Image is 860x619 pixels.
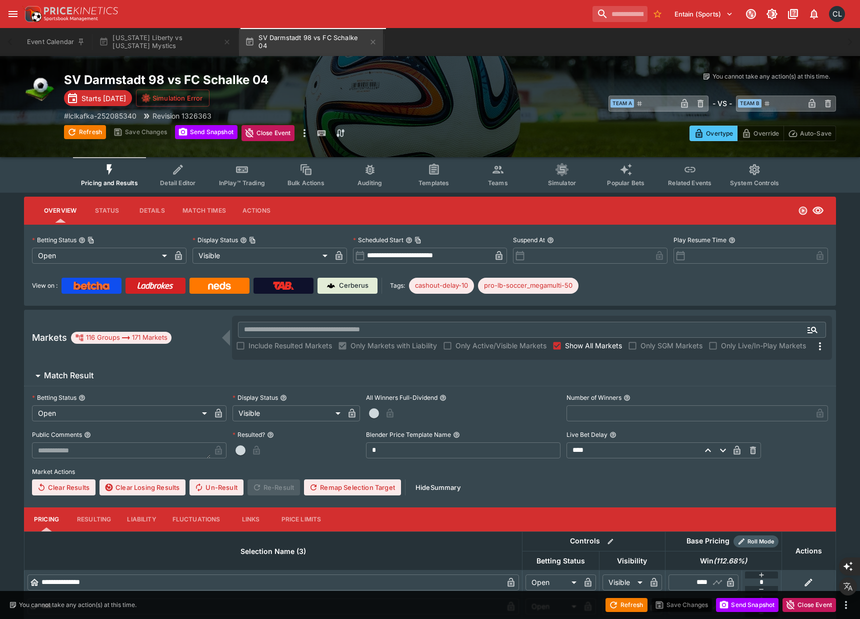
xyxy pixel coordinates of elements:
th: Controls [522,531,665,551]
span: Roll Mode [743,537,778,546]
span: Only Active/Visible Markets [455,340,546,351]
p: Overtype [706,128,733,139]
span: Selection Name (3) [229,545,317,557]
button: open drawer [4,5,22,23]
svg: Visible [812,205,824,217]
button: No Bookmarks [649,6,665,22]
button: Close Event [241,125,295,141]
button: Public Comments [84,431,91,438]
label: Market Actions [32,464,828,479]
button: Overview [36,199,84,223]
img: Ladbrokes [137,282,173,290]
p: Override [753,128,779,139]
span: Include Resulted Markets [248,340,332,351]
button: Suspend At [547,237,554,244]
p: You cannot take any action(s) at this time. [712,72,830,81]
img: Betcha [73,282,109,290]
div: Visible [232,405,344,421]
span: Detail Editor [160,179,195,187]
div: Start From [689,126,836,141]
span: InPlay™ Trading [219,179,265,187]
input: search [592,6,647,22]
button: HideSummary [409,479,466,495]
button: Remap Selection Target [304,479,401,495]
div: Chad Liu [829,6,845,22]
button: Live Bet Delay [609,431,616,438]
button: Send Snapshot [716,598,778,612]
button: Resulting [69,507,119,531]
button: Betting StatusCopy To Clipboard [78,237,85,244]
button: Clear Results [32,479,95,495]
div: Event type filters [73,157,787,193]
span: Teams [488,179,508,187]
button: Display Status [280,394,287,401]
button: Play Resume Time [728,237,735,244]
button: Fluctuations [164,507,228,531]
img: Neds [208,282,230,290]
span: cashout-delay-10 [409,281,474,291]
button: Copy To Clipboard [249,237,256,244]
button: Number of Winners [623,394,630,401]
p: Auto-Save [800,128,831,139]
span: Show All Markets [565,340,622,351]
span: Team B [738,99,761,108]
div: Show/hide Price Roll mode configuration. [733,535,778,547]
p: Display Status [232,393,278,402]
span: Team A [610,99,634,108]
span: Bulk Actions [287,179,324,187]
button: Auto-Save [783,126,836,141]
button: Copy To Clipboard [414,237,421,244]
p: All Winners Full-Dividend [366,393,437,402]
button: Match Times [174,199,234,223]
img: PriceKinetics [44,7,118,15]
button: Details [129,199,174,223]
button: Toggle light/dark mode [763,5,781,23]
button: Links [228,507,273,531]
p: Blender Price Template Name [366,430,451,439]
th: Actions [781,531,835,570]
img: TabNZ [273,282,294,290]
div: Visible [602,574,646,590]
button: Un-Result [189,479,243,495]
img: Sportsbook Management [44,17,98,21]
h6: Match Result [44,370,93,381]
svg: More [814,340,826,352]
p: Starts [DATE] [81,93,126,104]
p: Number of Winners [566,393,621,402]
span: pro-lb-soccer_megamulti-50 [478,281,578,291]
em: ( 112.68 %) [713,555,747,567]
button: Simulation Error [136,90,209,107]
h2: Copy To Clipboard [64,72,450,88]
span: Templates [418,179,449,187]
span: Pricing and Results [81,179,138,187]
button: more [840,599,852,611]
p: Revision 1326363 [152,111,211,121]
button: Clear Losing Results [99,479,185,495]
p: You cannot take any action(s) at this time. [19,600,136,609]
button: All Winners Full-Dividend [439,394,446,401]
span: Visibility [606,555,658,567]
button: Scheduled StartCopy To Clipboard [405,237,412,244]
button: Liability [119,507,164,531]
button: Bulk edit [604,535,617,548]
button: more [298,125,310,141]
span: Only Live/In-Play Markets [721,340,806,351]
p: Betting Status [32,393,76,402]
button: Send Snapshot [175,125,237,139]
a: Cerberus [317,278,377,294]
div: Open [32,248,170,264]
button: Connected to PK [742,5,760,23]
p: Play Resume Time [673,236,726,244]
span: Related Events [668,179,711,187]
button: SV Darmstadt 98 vs FC Schalke 04 [239,28,383,56]
span: Only Markets with Liability [350,340,437,351]
button: Blender Price Template Name [453,431,460,438]
p: Public Comments [32,430,82,439]
div: Visible [192,248,331,264]
svg: Open [798,206,808,216]
span: Auditing [357,179,382,187]
button: Open [803,321,821,339]
button: Betting Status [78,394,85,401]
button: Overtype [689,126,737,141]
